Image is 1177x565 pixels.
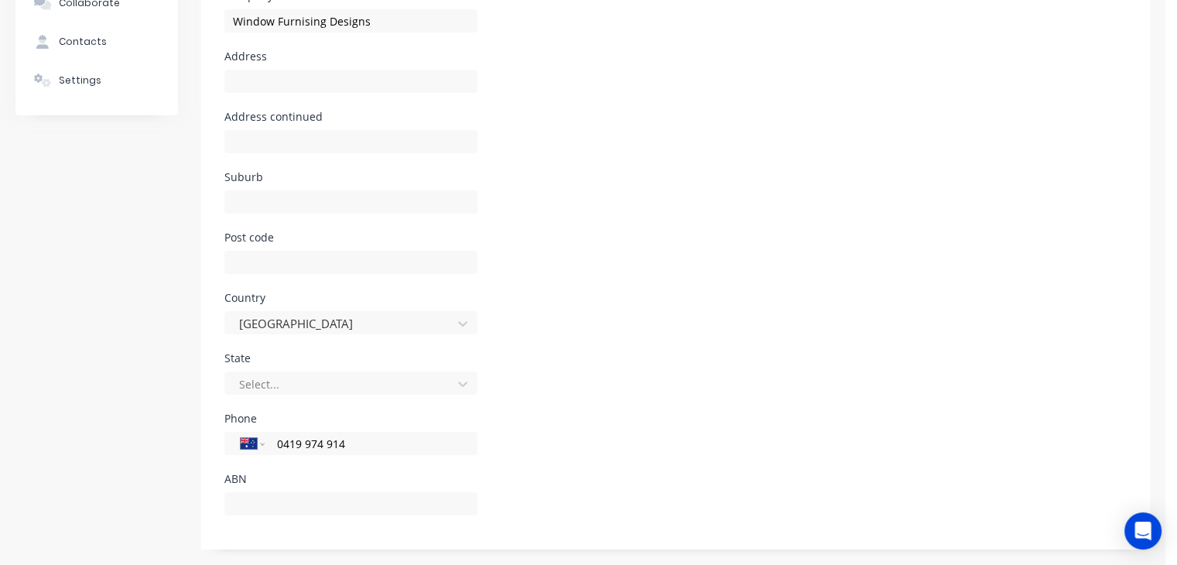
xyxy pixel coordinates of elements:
div: Address [224,51,477,62]
div: Open Intercom Messenger [1124,512,1162,550]
button: Contacts [15,22,178,61]
div: ABN [224,474,477,485]
div: Suburb [224,172,477,183]
div: Phone [224,413,477,424]
button: Settings [15,61,178,100]
div: Post code [224,232,477,243]
div: Contacts [59,35,107,49]
div: Address continued [224,111,477,122]
div: Country [224,293,477,303]
div: Settings [59,74,101,87]
div: State [224,353,477,364]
